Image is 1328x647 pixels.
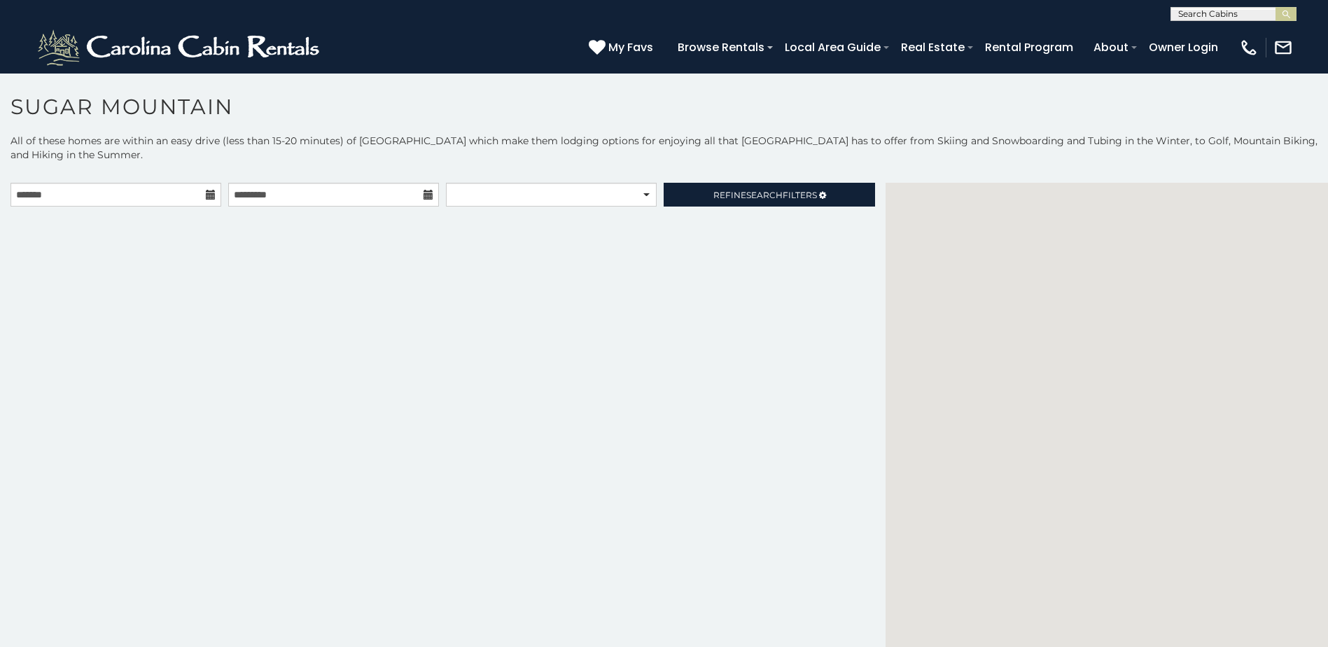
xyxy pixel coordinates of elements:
[746,190,783,200] span: Search
[894,35,972,60] a: Real Estate
[778,35,888,60] a: Local Area Guide
[671,35,771,60] a: Browse Rentals
[608,39,653,56] span: My Favs
[1086,35,1135,60] a: About
[664,183,874,207] a: RefineSearchFilters
[1142,35,1225,60] a: Owner Login
[713,190,817,200] span: Refine Filters
[1273,38,1293,57] img: mail-regular-white.png
[1239,38,1259,57] img: phone-regular-white.png
[589,39,657,57] a: My Favs
[978,35,1080,60] a: Rental Program
[35,27,326,69] img: White-1-2.png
